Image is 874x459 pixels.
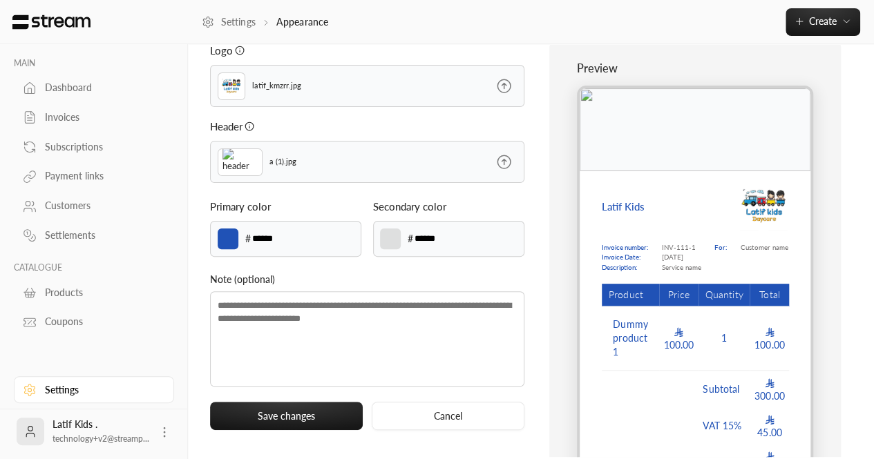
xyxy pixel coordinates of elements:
div: Settings [45,383,157,397]
p: Service name [661,262,701,273]
svg: It must not be larger than 1MB. The supported MIME types are JPG and PNG. [245,121,254,131]
a: Settings [202,15,256,29]
img: header [222,148,257,176]
th: Quantity [699,284,750,307]
p: MAIN [14,58,174,69]
img: 63ff6aa3-5358-4b71-b2b5-b94bfb8eb801 [580,88,810,171]
a: Products [14,279,174,306]
p: Primary color [210,199,271,214]
a: Settlements [14,222,174,249]
td: 100.00 [659,306,699,371]
p: Appearance [276,15,328,29]
p: Latif Kids [602,199,644,214]
img: Logo [739,182,788,231]
svg: It must not be larger then 1MB. The supported MIME types are JPG and PNG. [235,46,245,55]
p: Invoice Date: [602,252,648,262]
p: # [408,231,413,246]
button: Cancel [372,402,524,430]
button: Create [786,8,860,36]
p: Customer name [740,242,788,253]
span: technology+v2@streamp... [53,433,149,444]
p: Header [210,119,243,134]
img: Logo [11,14,92,30]
th: Product [602,284,659,307]
p: Invoice number: [602,242,648,253]
th: Price [659,284,699,307]
td: Dummy product 1 [602,306,659,371]
th: Total [750,284,789,307]
span: Create [809,15,837,27]
td: 100.00 [750,306,789,371]
p: Note (optional) [210,272,524,286]
td: VAT 15% [699,407,750,444]
img: Logo [221,76,241,97]
div: Invoices [45,110,157,124]
a: Invoices [14,104,174,131]
p: CATALOGUE [14,262,174,273]
td: Subtotal [699,371,750,407]
p: Preview [577,60,813,77]
td: 45.00 [750,407,789,444]
div: Payment links [45,169,157,183]
button: Save changes [210,402,363,430]
p: [DATE] [661,252,701,262]
a: Dashboard [14,75,174,101]
a: Coupons [14,309,174,335]
p: INV-111-1 [661,242,701,253]
p: Secondary color [373,199,446,214]
a: Payment links [14,163,174,190]
p: latif_kmzrr.jpg [252,80,301,92]
div: Settlements [45,228,157,242]
p: # [245,231,251,246]
div: Subscriptions [45,140,157,154]
p: Logo [210,43,233,58]
div: Customers [45,199,157,213]
a: Settings [14,376,174,403]
td: 300.00 [750,371,789,407]
p: For: [714,242,727,253]
nav: breadcrumb [202,15,328,29]
a: Customers [14,193,174,219]
div: Dashboard [45,81,157,95]
div: Latif Kids . [53,418,149,445]
div: Coupons [45,315,157,329]
span: 1 [717,331,731,345]
p: a (1).jpg [269,156,296,168]
div: Products [45,286,157,300]
p: Description: [602,262,648,273]
a: Subscriptions [14,133,174,160]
